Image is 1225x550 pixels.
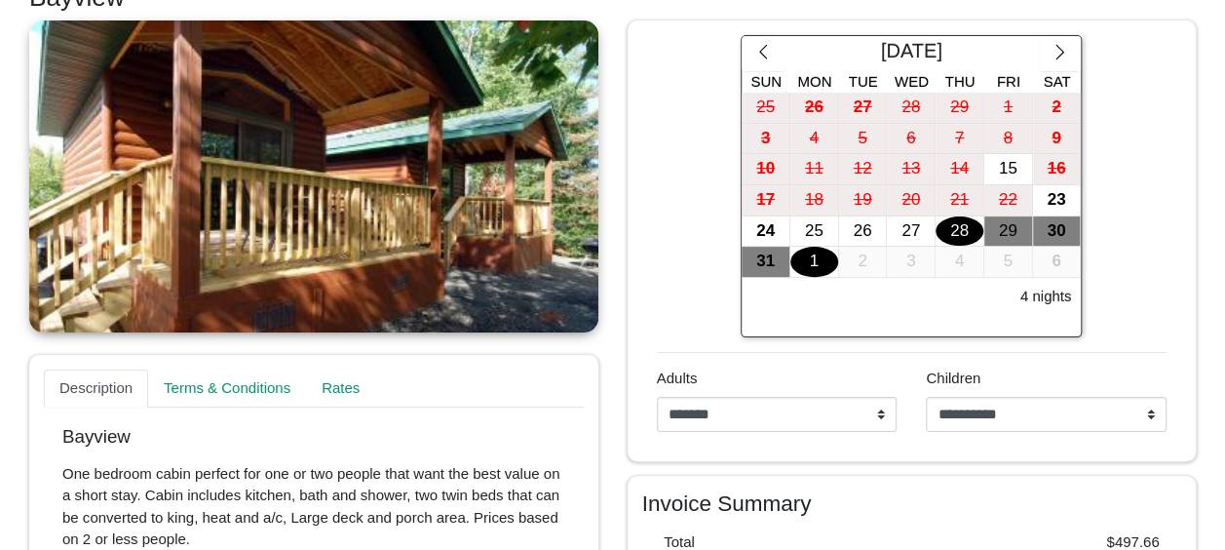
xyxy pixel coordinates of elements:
[936,247,983,277] div: 4
[1033,185,1082,216] button: 23
[945,73,976,90] span: Thu
[887,185,935,216] div: 20
[839,247,887,277] div: 2
[1033,216,1082,248] button: 30
[742,247,790,278] button: 31
[1033,185,1081,216] div: 23
[742,93,789,123] div: 25
[936,185,984,216] button: 21
[984,247,1033,278] button: 5
[839,154,887,184] div: 12
[742,36,784,71] button: chevron left
[936,216,983,247] div: 28
[1043,73,1070,90] span: Sat
[1033,124,1082,155] button: 9
[887,124,935,154] div: 6
[887,185,936,216] button: 20
[657,370,698,386] span: Adults
[790,154,839,185] button: 11
[1033,247,1082,278] button: 6
[887,154,936,185] button: 13
[62,426,565,449] p: Bayview
[936,93,984,124] button: 29
[44,370,148,409] a: Description
[742,154,790,185] button: 10
[984,185,1032,216] div: 22
[790,124,839,155] button: 4
[642,491,1182,517] h4: Invoice Summary
[887,216,936,248] button: 27
[936,93,983,123] div: 29
[839,216,887,247] div: 26
[936,185,983,216] div: 21
[750,73,782,90] span: Sun
[839,216,888,248] button: 26
[742,216,790,248] button: 24
[1033,93,1081,123] div: 2
[984,216,1033,248] button: 29
[839,185,887,216] div: 19
[984,216,1032,247] div: 29
[849,73,878,90] span: Tue
[1033,154,1082,185] button: 16
[984,154,1032,184] div: 15
[742,216,789,247] div: 24
[936,124,984,155] button: 7
[742,247,789,277] div: 31
[1033,124,1081,154] div: 9
[984,93,1033,124] button: 1
[839,185,888,216] button: 19
[839,247,888,278] button: 2
[790,216,838,247] div: 25
[790,216,839,248] button: 25
[1033,247,1081,277] div: 6
[839,154,888,185] button: 12
[839,93,887,123] div: 27
[839,124,888,155] button: 5
[984,185,1033,216] button: 22
[1051,43,1069,61] svg: chevron right
[1033,216,1081,247] div: 30
[926,370,980,386] span: Children
[785,36,1040,71] div: [DATE]
[936,154,984,185] button: 14
[1020,288,1072,305] h6: 4 nights
[984,247,1032,277] div: 5
[984,124,1033,155] button: 8
[1033,93,1082,124] button: 2
[742,124,790,155] button: 3
[984,124,1032,154] div: 8
[1033,154,1081,184] div: 16
[839,93,888,124] button: 27
[984,93,1032,123] div: 1
[790,247,838,277] div: 1
[148,370,306,409] a: Terms & Conditions
[887,124,936,155] button: 6
[742,185,790,216] button: 17
[936,154,983,184] div: 14
[839,124,887,154] div: 5
[997,73,1020,90] span: Fri
[742,93,790,124] button: 25
[936,247,984,278] button: 4
[790,93,839,124] button: 26
[887,216,935,247] div: 27
[754,43,773,61] svg: chevron left
[887,93,935,123] div: 28
[895,73,929,90] span: Wed
[984,154,1033,185] button: 15
[790,154,838,184] div: 11
[887,247,936,278] button: 3
[887,154,935,184] div: 13
[797,73,831,90] span: Mon
[790,185,839,216] button: 18
[790,93,838,123] div: 26
[742,185,789,216] div: 17
[790,185,838,216] div: 18
[1039,36,1081,71] button: chevron right
[887,247,935,277] div: 3
[742,154,789,184] div: 10
[306,370,375,409] a: Rates
[790,124,838,154] div: 4
[936,124,983,154] div: 7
